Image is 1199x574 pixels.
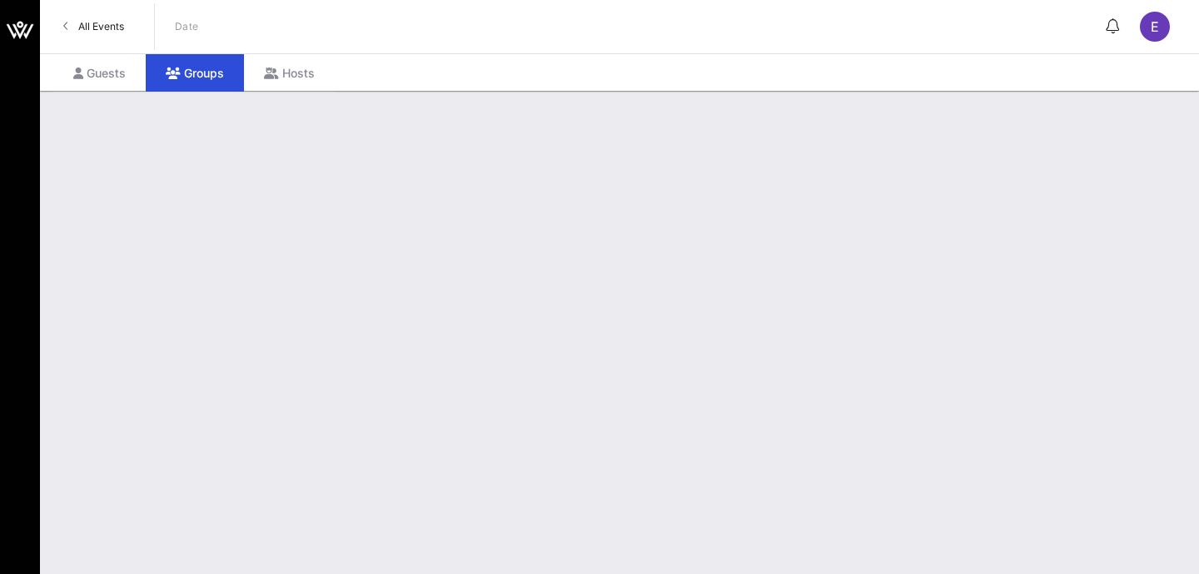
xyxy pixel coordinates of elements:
[1151,18,1159,35] span: E
[175,18,199,35] p: Date
[146,54,244,92] div: Groups
[53,54,146,92] div: Guests
[78,20,124,32] span: All Events
[53,13,134,40] a: All Events
[1140,12,1170,42] div: E
[244,54,335,92] div: Hosts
